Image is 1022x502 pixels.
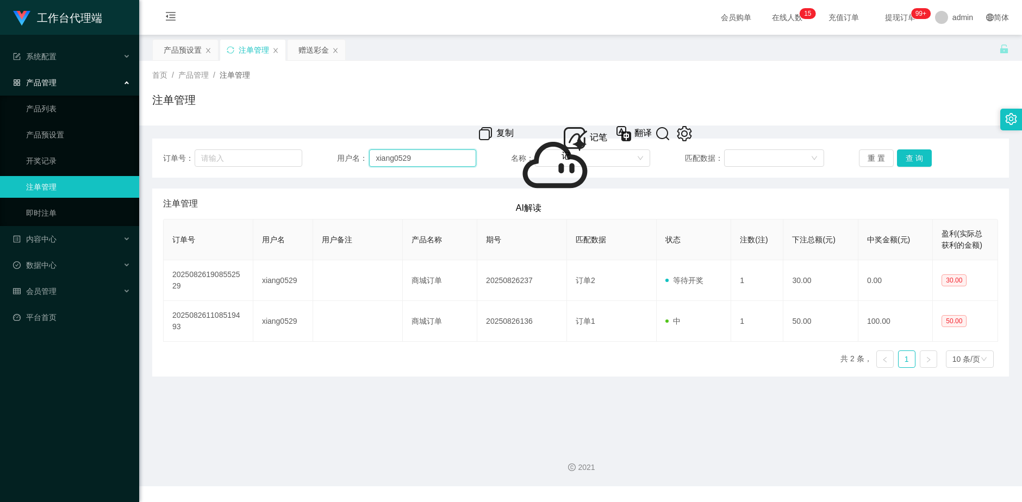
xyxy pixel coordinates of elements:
i: 图标: right [925,356,932,363]
td: 20250826136 [477,301,567,342]
li: 下一页 [920,350,937,368]
span: / [213,71,215,79]
span: 订单号： [163,153,195,164]
span: 注单管理 [220,71,250,79]
span: 内容中心 [13,235,57,243]
i: 图标: unlock [999,44,1009,54]
span: 产品名称 [412,235,442,244]
td: 100.00 [858,301,933,342]
a: 图标: dashboard平台首页 [13,306,130,328]
img: note_menu_logo.png [562,125,588,151]
sup: 975 [911,8,931,19]
i: 图标: setting [1005,113,1017,125]
i: 图标: close [332,47,339,54]
td: 20250826237 [477,260,567,301]
a: 开奖记录 [26,150,130,172]
h1: 注单管理 [152,92,196,108]
img: +AUFiS6jpxfeE1VwQWUENg3barE8bF6UJVwMA4iAK71z0CdTqfT6XQ6nU6n0+l8H34A0lD0iq7aywkAAAAASUVORK5CYII= [516,125,594,203]
img: QtYUP8cfqPMfAJRDKZHrUPWhEAAAAASUVORK5CYII= [477,125,494,142]
i: 图标: appstore-o [13,79,21,86]
i: 图标: check-circle-o [13,261,21,269]
span: 用户备注 [322,235,352,244]
a: 1 [899,351,915,367]
span: 注单管理 [163,197,198,210]
i: 图标: left [882,356,888,363]
span: 产品管理 [13,78,57,87]
i: 图标: global [986,14,994,21]
img: 6JHfgLzKFOjSb3L5AAAAAASUVORK5CYII= [654,125,671,142]
span: 用户名 [262,235,285,244]
h1: 工作台代理端 [37,1,102,35]
div: 产品预设置 [164,40,202,60]
span: 首页 [152,71,167,79]
td: 30.00 [783,260,858,301]
span: 在线人数 [766,14,808,21]
span: AI解读 [516,203,541,212]
td: 1 [731,260,783,301]
td: 202508261908552529 [164,260,253,301]
span: 等待开奖 [665,276,703,285]
span: 匹配数据： [685,153,724,164]
li: 1 [898,350,915,368]
i: 图标: profile [13,235,21,243]
span: 订单号 [172,235,195,244]
i: 图标: down [981,356,987,363]
a: 注单管理 [26,176,130,198]
span: 用户名： [337,153,369,164]
i: 图标: form [13,53,21,60]
a: 工作台代理端 [13,13,102,22]
span: 下注总额(元) [792,235,835,244]
p: 1 [804,8,808,19]
i: 图标: copyright [568,463,576,471]
img: BTcnyCAlw1Z8AAAAAElFTkSuQmCC [615,125,632,142]
span: 30.00 [942,274,967,286]
span: 注数(注) [740,235,768,244]
div: 赠送彩金 [298,40,329,60]
span: 匹配数据 [576,235,606,244]
span: 系统配置 [13,52,57,61]
td: 商城订单 [403,301,477,342]
i: 图标: close [272,47,279,54]
td: 202508261108519493 [164,301,253,342]
span: 状态 [665,235,681,244]
img: V078A+5A6nx3rvGSgAAAABJRU5ErkJggg== [676,125,693,142]
input: 请输入 [369,149,476,167]
span: 50.00 [942,315,967,327]
span: 会员管理 [13,287,57,296]
span: 中 [665,317,681,325]
i: 图标: menu-fold [152,1,189,35]
i: 图标: table [13,287,21,295]
span: / [172,71,174,79]
td: 1 [731,301,783,342]
img: logo.9652507e.png [13,11,30,26]
span: 订单2 [576,276,595,285]
span: 翻译 [634,128,652,137]
td: xiang0529 [253,301,313,342]
a: 即时注单 [26,202,130,224]
span: 提现订单 [880,14,921,21]
span: 数据中心 [13,261,57,269]
li: 共 2 条， [840,350,872,368]
span: 中奖金额(元) [867,235,910,244]
span: 复制 [496,128,514,137]
li: 上一页 [876,350,894,368]
div: 2021 [148,462,1013,473]
button: 查 询 [897,149,932,167]
p: 5 [808,8,812,19]
i: 图标: sync [227,46,234,54]
div: 10 条/页 [952,351,980,367]
button: 重 置 [859,149,894,167]
td: xiang0529 [253,260,313,301]
span: 期号 [486,235,501,244]
a: 产品列表 [26,98,130,120]
sup: 15 [800,8,815,19]
td: 商城订单 [403,260,477,301]
span: 产品管理 [178,71,209,79]
span: 订单1 [576,317,595,325]
i: 图标: close [205,47,211,54]
i: 图标: down [811,155,818,162]
div: 注单管理 [239,40,269,60]
span: 充值订单 [823,14,864,21]
td: 0.00 [858,260,933,301]
input: 请输入 [195,149,302,167]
